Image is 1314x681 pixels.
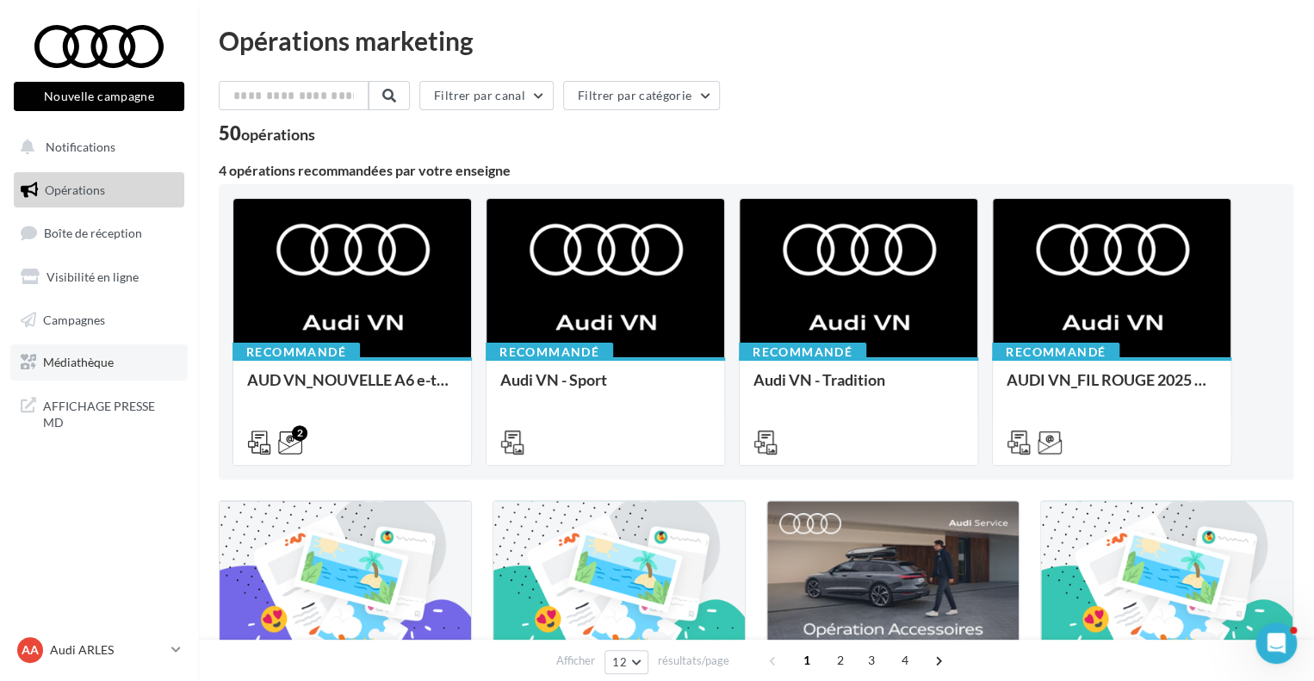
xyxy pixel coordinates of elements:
div: AUD VN_NOUVELLE A6 e-tron [247,371,457,406]
iframe: Intercom live chat [1255,622,1297,664]
button: 12 [604,650,648,674]
button: Notifications [10,129,181,165]
span: Notifications [46,139,115,154]
div: Audi VN - Sport [500,371,710,406]
div: Recommandé [232,343,360,362]
span: Opérations [45,183,105,197]
span: 2 [827,647,854,674]
span: 1 [793,647,821,674]
a: AA Audi ARLES [14,634,184,666]
p: Audi ARLES [50,641,164,659]
span: Afficher [556,653,595,669]
div: Audi VN - Tradition [753,371,964,406]
span: 4 [891,647,919,674]
span: 3 [858,647,885,674]
div: opérations [241,127,315,142]
div: AUDI VN_FIL ROUGE 2025 - A1, Q2, Q3, Q5 et Q4 e-tron [1007,371,1217,406]
span: Visibilité en ligne [46,269,139,284]
span: 12 [612,655,627,669]
span: Médiathèque [43,355,114,369]
div: 2 [292,425,307,441]
span: Boîte de réception [44,226,142,240]
button: Filtrer par canal [419,81,554,110]
div: Opérations marketing [219,28,1293,53]
div: 4 opérations recommandées par votre enseigne [219,164,1293,177]
div: Recommandé [739,343,866,362]
span: Campagnes [43,312,105,326]
div: 50 [219,124,315,143]
a: Visibilité en ligne [10,259,188,295]
div: Recommandé [992,343,1119,362]
span: AA [22,641,39,659]
a: AFFICHAGE PRESSE MD [10,387,188,438]
a: Opérations [10,172,188,208]
a: Médiathèque [10,344,188,381]
button: Filtrer par catégorie [563,81,720,110]
button: Nouvelle campagne [14,82,184,111]
a: Campagnes [10,302,188,338]
div: Recommandé [486,343,613,362]
span: AFFICHAGE PRESSE MD [43,394,177,431]
span: résultats/page [658,653,729,669]
a: Boîte de réception [10,214,188,251]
